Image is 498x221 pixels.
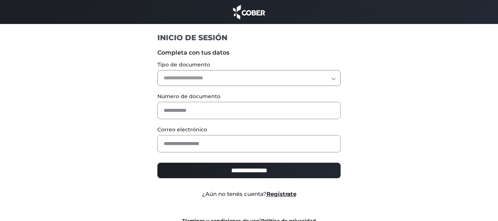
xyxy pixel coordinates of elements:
[157,33,341,42] h1: INICIO DE SESIÓN
[157,93,341,100] label: Número de documento
[157,126,341,134] label: Correo electrónico
[157,48,341,57] label: Completa con tus datos
[267,190,296,197] a: Registrate
[152,190,346,198] div: ¿Aún no tenés cuenta?
[231,4,267,20] img: cober_marca.png
[157,61,341,69] label: Tipo de documento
